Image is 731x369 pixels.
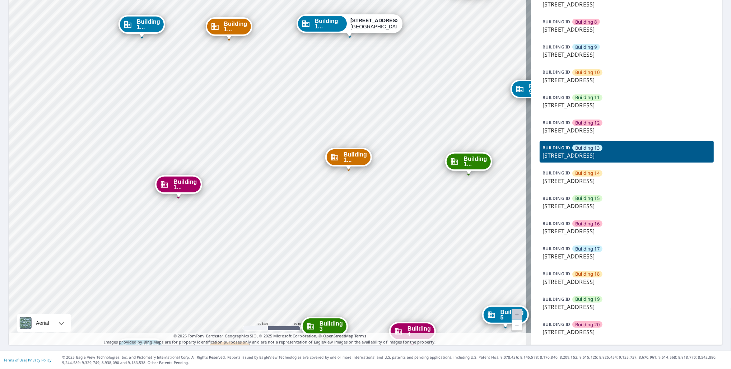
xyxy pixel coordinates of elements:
div: Dropped pin, building Building 13, Commercial property, 1152 Chelsea Drive Lake Zurich, IL 60047 [297,14,403,37]
span: Building 14 [575,170,600,177]
span: Building 9 [529,84,552,94]
div: Dropped pin, building Building 18, Commercial property, 1152 Chelsea Drive Lake Zurich, IL 60047 [205,17,252,39]
span: Building 16 [575,220,600,227]
p: BUILDING ID [543,195,570,201]
span: Building 20 [575,321,600,328]
a: Current Level 20, Zoom In Disabled [512,309,522,320]
div: Dropped pin, building Building 15, Commercial property, 1152 Chelsea Drive Lake Zurich, IL 60047 [445,152,492,174]
p: BUILDING ID [543,120,570,126]
span: Building 1... [464,156,487,167]
p: [STREET_ADDRESS] [543,177,711,185]
p: BUILDING ID [543,69,570,75]
span: Building 1... [344,152,367,163]
span: Building 1... [173,179,197,190]
p: [STREET_ADDRESS] [543,50,711,59]
p: BUILDING ID [543,170,570,176]
span: Building 17 [575,246,600,252]
span: Building 1... [224,21,247,32]
p: BUILDING ID [543,19,570,25]
p: [STREET_ADDRESS] [543,303,711,311]
a: Terms of Use [4,358,26,363]
a: OpenStreetMap [323,333,353,338]
span: Building 1... [315,18,344,29]
p: BUILDING ID [543,246,570,252]
p: BUILDING ID [543,271,570,277]
p: [STREET_ADDRESS] [543,101,711,109]
span: Building 18 [575,271,600,277]
span: Building 15 [575,195,600,202]
p: BUILDING ID [543,94,570,101]
div: [GEOGRAPHIC_DATA] [350,18,397,30]
strong: [STREET_ADDRESS] [350,18,401,23]
div: Dropped pin, building Building 16, Commercial property, 1152 Chelsea Drive Lake Zurich, IL 60047 [155,175,202,197]
div: Aerial [34,314,51,332]
div: Aerial [17,314,71,332]
a: Current Level 20, Zoom Out [512,320,522,331]
span: Building 12 [575,120,600,126]
div: Dropped pin, building Building 9, Commercial property, 1152 Chelsea Drive Lake Zurich, IL 60047 [511,80,557,102]
div: Dropped pin, building Building 17, Commercial property, 1152 Chelsea Drive Lake Zurich, IL 60047 [118,15,165,37]
p: BUILDING ID [543,321,570,327]
p: [STREET_ADDRESS] [543,202,711,210]
div: Dropped pin, building Building 3, Commercial property, 1152 Chelsea Drive Lake Zurich, IL 60047 [301,317,348,339]
span: Building 5 [500,309,524,320]
span: Building 19 [575,296,600,303]
p: [STREET_ADDRESS] [543,76,711,84]
p: BUILDING ID [543,145,570,151]
p: [STREET_ADDRESS] [543,252,711,261]
p: [STREET_ADDRESS] [543,227,711,235]
span: Building 10 [575,69,600,76]
span: Building 3 [320,321,343,332]
span: Building 8 [575,19,597,25]
div: Dropped pin, building Building 5, Commercial property, 1152 Chelsea Drive Lake Zurich, IL 60047 [482,305,529,328]
a: Terms [354,333,366,338]
span: Building 1... [137,19,160,30]
p: Images provided by Bing Maps are for property identification purposes only and are not a represen... [9,333,531,345]
span: Building 4 [408,326,431,337]
p: [STREET_ADDRESS] [543,328,711,336]
span: Building 13 [575,145,600,151]
p: © 2025 Eagle View Technologies, Inc. and Pictometry International Corp. All Rights Reserved. Repo... [62,355,727,365]
a: Privacy Policy [28,358,51,363]
p: | [4,358,51,362]
p: [STREET_ADDRESS] [543,151,711,160]
span: Building 9 [575,44,597,51]
p: BUILDING ID [543,296,570,302]
div: Dropped pin, building Building 4, Commercial property, 1152 Chelsea Drive Lake Zurich, IL 60047 [389,322,436,344]
p: [STREET_ADDRESS] [543,126,711,135]
span: Building 11 [575,94,600,101]
p: [STREET_ADDRESS] [543,25,711,34]
p: [STREET_ADDRESS] [543,277,711,286]
p: BUILDING ID [543,220,570,226]
p: BUILDING ID [543,44,570,50]
span: © 2025 TomTom, Earthstar Geographics SIO, © 2025 Microsoft Corporation, © [173,333,366,339]
div: Dropped pin, building Building 14, Commercial property, 1152 Chelsea Drive Lake Zurich, IL 60047 [325,148,372,170]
